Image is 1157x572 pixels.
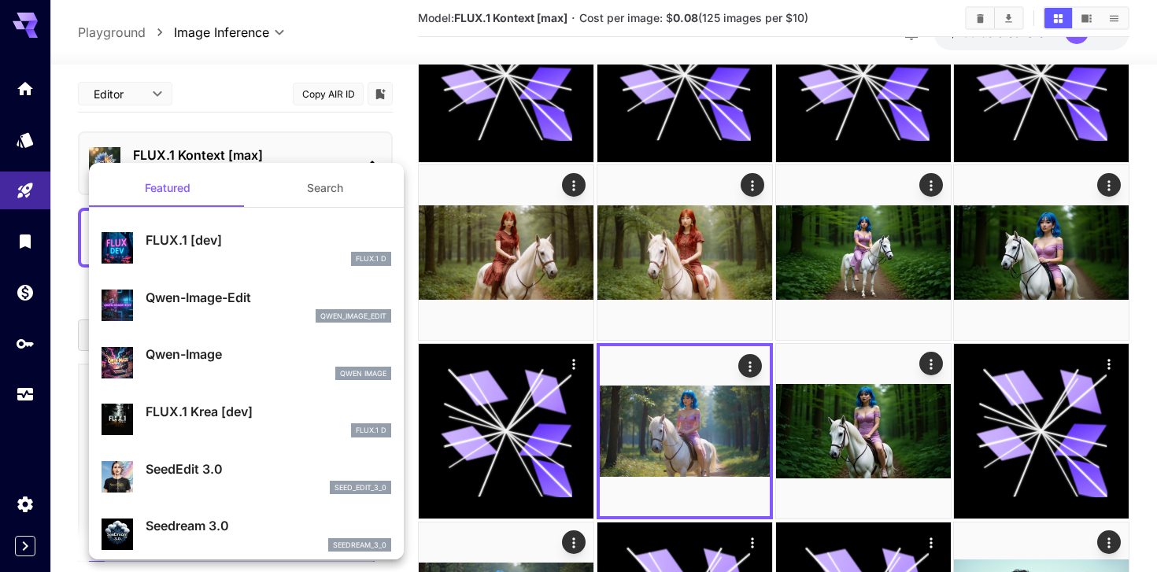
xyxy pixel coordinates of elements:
button: Search [246,169,404,207]
div: Seedream 3.0seedream_3_0 [102,510,391,558]
p: seedream_3_0 [333,540,386,551]
p: FLUX.1 D [356,253,386,264]
p: Seedream 3.0 [146,516,391,535]
div: Qwen-ImageQwen Image [102,338,391,386]
p: qwen_image_edit [320,311,386,322]
div: SeedEdit 3.0seed_edit_3_0 [102,453,391,501]
p: Qwen-Image-Edit [146,288,391,307]
button: Featured [89,169,246,207]
p: Qwen Image [340,368,386,379]
p: FLUX.1 [dev] [146,231,391,249]
div: Qwen-Image-Editqwen_image_edit [102,282,391,330]
p: FLUX.1 D [356,425,386,436]
div: FLUX.1 Krea [dev]FLUX.1 D [102,396,391,444]
p: SeedEdit 3.0 [146,459,391,478]
p: seed_edit_3_0 [335,482,386,493]
p: Qwen-Image [146,345,391,363]
iframe: Chat Widget [1078,496,1157,572]
div: FLUX.1 [dev]FLUX.1 D [102,224,391,272]
p: FLUX.1 Krea [dev] [146,402,391,421]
